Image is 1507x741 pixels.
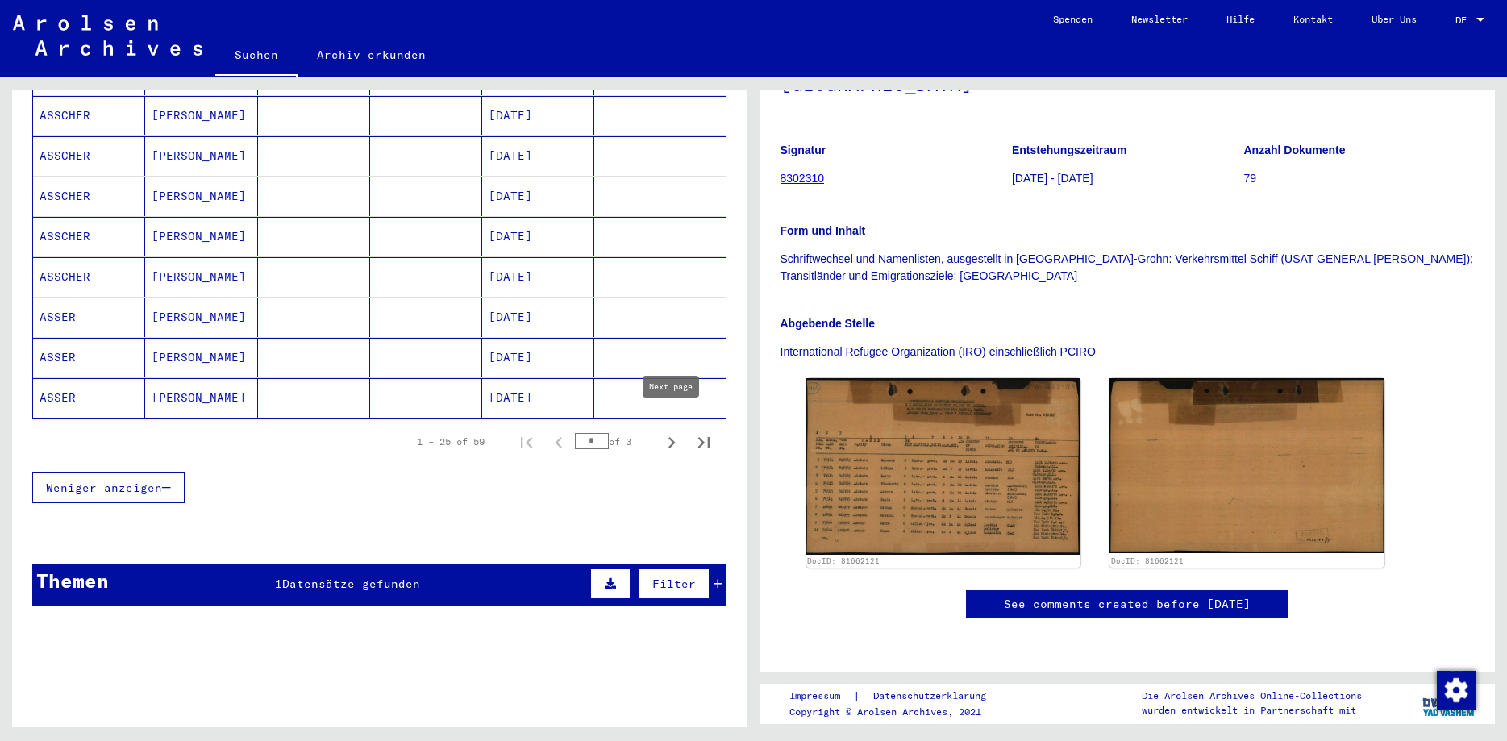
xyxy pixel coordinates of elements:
[781,317,875,330] b: Abgebende Stelle
[482,298,594,337] mat-cell: [DATE]
[145,217,257,256] mat-cell: [PERSON_NAME]
[145,378,257,418] mat-cell: [PERSON_NAME]
[1111,556,1184,565] a: DocID: 81662121
[806,378,1081,555] img: 001.jpg
[13,15,202,56] img: Arolsen_neg.svg
[33,298,145,337] mat-cell: ASSER
[36,566,109,595] div: Themen
[510,426,543,458] button: First page
[1004,596,1251,613] a: See comments created before [DATE]
[1142,689,1362,703] p: Die Arolsen Archives Online-Collections
[1436,670,1475,709] div: Zustimmung ändern
[482,217,594,256] mat-cell: [DATE]
[1012,170,1243,187] p: [DATE] - [DATE]
[807,556,880,565] a: DocID: 81662121
[652,577,696,591] span: Filter
[33,217,145,256] mat-cell: ASSCHER
[145,298,257,337] mat-cell: [PERSON_NAME]
[298,35,445,74] a: Archiv erkunden
[33,96,145,135] mat-cell: ASSCHER
[1419,683,1480,723] img: yv_logo.png
[688,426,720,458] button: Last page
[860,688,1005,705] a: Datenschutzerklärung
[46,481,162,495] span: Weniger anzeigen
[482,177,594,216] mat-cell: [DATE]
[417,435,485,449] div: 1 – 25 of 59
[789,688,1005,705] div: |
[282,577,420,591] span: Datensätze gefunden
[789,705,1005,719] p: Copyright © Arolsen Archives, 2021
[482,96,594,135] mat-cell: [DATE]
[33,177,145,216] mat-cell: ASSCHER
[215,35,298,77] a: Suchen
[1109,378,1384,553] img: 002.jpg
[789,688,853,705] a: Impressum
[1455,15,1473,26] span: DE
[639,568,710,599] button: Filter
[32,472,185,503] button: Weniger anzeigen
[781,144,826,156] b: Signatur
[33,257,145,297] mat-cell: ASSCHER
[482,338,594,377] mat-cell: [DATE]
[1437,671,1476,710] img: Zustimmung ändern
[781,224,866,237] b: Form und Inhalt
[1142,703,1362,718] p: wurden entwickelt in Partnerschaft mit
[145,338,257,377] mat-cell: [PERSON_NAME]
[145,136,257,176] mat-cell: [PERSON_NAME]
[33,378,145,418] mat-cell: ASSER
[656,426,688,458] button: Next page
[781,343,1476,360] p: International Refugee Organization (IRO) einschließlich PCIRO
[781,172,825,185] a: 8302310
[781,251,1476,285] p: Schriftwechsel und Namenlisten, ausgestellt in [GEOGRAPHIC_DATA]-Grohn: Verkehrsmittel Schiff (US...
[482,378,594,418] mat-cell: [DATE]
[1244,170,1475,187] p: 79
[275,577,282,591] span: 1
[33,338,145,377] mat-cell: ASSER
[543,426,575,458] button: Previous page
[482,136,594,176] mat-cell: [DATE]
[575,434,656,449] div: of 3
[33,136,145,176] mat-cell: ASSCHER
[145,257,257,297] mat-cell: [PERSON_NAME]
[1012,144,1126,156] b: Entstehungszeitraum
[145,96,257,135] mat-cell: [PERSON_NAME]
[1244,144,1346,156] b: Anzahl Dokumente
[482,257,594,297] mat-cell: [DATE]
[145,177,257,216] mat-cell: [PERSON_NAME]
